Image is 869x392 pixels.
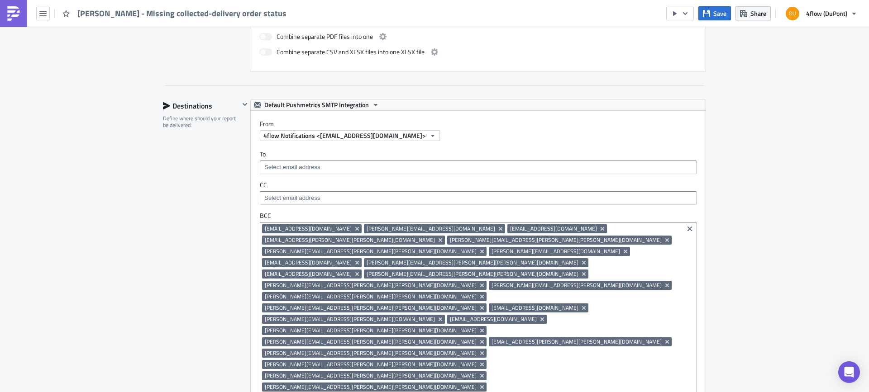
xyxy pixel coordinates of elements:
span: [PERSON_NAME][EMAIL_ADDRESS][PERSON_NAME][PERSON_NAME][DOMAIN_NAME] [265,327,477,334]
span: [EMAIL_ADDRESS][DOMAIN_NAME] [492,304,578,312]
button: Remove Tag [664,236,672,245]
button: Remove Tag [497,224,505,233]
button: Remove Tag [478,349,487,358]
p: In case you have any questions, please let me know. [4,24,432,31]
button: Remove Tag [580,269,588,279]
label: CC [260,181,697,189]
input: Select em ail add ress [262,194,693,203]
span: [PERSON_NAME][EMAIL_ADDRESS][PERSON_NAME][PERSON_NAME][DOMAIN_NAME] [265,361,477,368]
span: [EMAIL_ADDRESS][DOMAIN_NAME] [265,259,352,266]
span: Combine separate PDF files into one [277,31,373,42]
span: [EMAIL_ADDRESS][DOMAIN_NAME] [450,316,537,323]
span: Combine separate CSV and XLSX files into one XLSX file [277,47,425,57]
button: Remove Tag [664,281,672,290]
label: From [260,120,706,128]
span: [PERSON_NAME][EMAIL_ADDRESS][PERSON_NAME][PERSON_NAME][DOMAIN_NAME] [367,270,578,278]
p: attached you will find details of the orders that have been released with a requested pickup date... [4,14,432,21]
button: Remove Tag [478,337,487,346]
button: Remove Tag [664,337,672,346]
button: Remove Tag [478,371,487,380]
label: BCC [260,212,697,220]
span: [PERSON_NAME][EMAIL_ADDRESS][PERSON_NAME][PERSON_NAME][DOMAIN_NAME] [265,338,477,345]
span: Share [750,9,766,18]
span: [PERSON_NAME][EMAIL_ADDRESS][PERSON_NAME][DOMAIN_NAME] [492,282,662,289]
button: Remove Tag [580,303,588,312]
span: [PERSON_NAME][EMAIL_ADDRESS][DOMAIN_NAME] [492,248,620,255]
span: [PERSON_NAME][EMAIL_ADDRESS][PERSON_NAME][PERSON_NAME][DOMAIN_NAME] [265,372,477,379]
span: [PERSON_NAME][EMAIL_ADDRESS][PERSON_NAME][PERSON_NAME][DOMAIN_NAME] [367,259,578,266]
button: Hide content [239,99,250,110]
button: Remove Tag [539,315,547,324]
span: [PERSON_NAME] - Missing collected-delivery order status [77,8,287,19]
p: Best Regards! [4,33,432,41]
button: 4flow Notifications <[EMAIL_ADDRESS][DOMAIN_NAME]> [260,130,440,141]
input: Select em ail add ress [262,163,693,172]
button: Remove Tag [437,236,445,245]
button: Remove Tag [599,224,607,233]
span: [EMAIL_ADDRESS][DOMAIN_NAME] [510,225,597,232]
div: Define where should your report be delivered. [163,115,239,129]
span: [PERSON_NAME][EMAIL_ADDRESS][PERSON_NAME][PERSON_NAME][DOMAIN_NAME] [265,349,477,357]
body: Rich Text Area. Press ALT-0 for help. [4,4,432,61]
p: DuPont-Planning Team [4,43,432,51]
span: [PERSON_NAME][EMAIL_ADDRESS][PERSON_NAME][PERSON_NAME][DOMAIN_NAME] [265,282,477,289]
span: [EMAIL_ADDRESS][PERSON_NAME][PERSON_NAME][DOMAIN_NAME] [265,236,435,244]
button: Remove Tag [478,360,487,369]
p: Dears, [4,4,432,11]
span: [EMAIL_ADDRESS][PERSON_NAME][PERSON_NAME][DOMAIN_NAME] [492,338,662,345]
span: [PERSON_NAME][EMAIL_ADDRESS][DOMAIN_NAME] [367,225,495,232]
span: [PERSON_NAME][EMAIL_ADDRESS][PERSON_NAME][PERSON_NAME][DOMAIN_NAME] [265,383,477,391]
button: Remove Tag [478,247,487,256]
button: Default Pushmetrics SMTP Integration [251,99,382,110]
button: Remove Tag [353,224,362,233]
button: Remove Tag [580,258,588,267]
button: Remove Tag [437,315,445,324]
span: [PERSON_NAME][EMAIL_ADDRESS][PERSON_NAME][PERSON_NAME][DOMAIN_NAME] [450,236,662,244]
img: Avatar [785,6,800,21]
label: To [260,150,697,158]
button: Remove Tag [478,292,487,301]
button: Remove Tag [353,258,362,267]
span: Default Pushmetrics SMTP Integration [264,99,369,110]
button: Clear selected items [684,223,695,234]
button: 4flow (DuPont) [780,4,862,24]
button: Share [735,6,771,20]
span: [PERSON_NAME][EMAIL_ADDRESS][PERSON_NAME][DOMAIN_NAME] [265,316,435,323]
span: 4flow Notifications <[EMAIL_ADDRESS][DOMAIN_NAME]> [263,131,426,140]
img: PushMetrics [6,6,21,21]
button: Save [698,6,731,20]
button: Remove Tag [478,281,487,290]
button: Remove Tag [478,383,487,392]
span: [PERSON_NAME][EMAIL_ADDRESS][PERSON_NAME][PERSON_NAME][DOMAIN_NAME] [265,304,477,312]
button: Remove Tag [353,269,362,279]
span: [EMAIL_ADDRESS][DOMAIN_NAME] [265,270,352,278]
div: Destinations [163,99,239,113]
span: [PERSON_NAME][EMAIL_ADDRESS][PERSON_NAME][PERSON_NAME][DOMAIN_NAME] [265,293,477,300]
button: Remove Tag [478,303,487,312]
span: [PERSON_NAME][EMAIL_ADDRESS][PERSON_NAME][PERSON_NAME][DOMAIN_NAME] [265,248,477,255]
button: Remove Tag [478,326,487,335]
button: Remove Tag [622,247,630,256]
span: Save [713,9,726,18]
span: [EMAIL_ADDRESS][DOMAIN_NAME] [265,225,352,232]
span: 4flow (DuPont) [806,9,847,18]
div: Open Intercom Messenger [838,361,860,383]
